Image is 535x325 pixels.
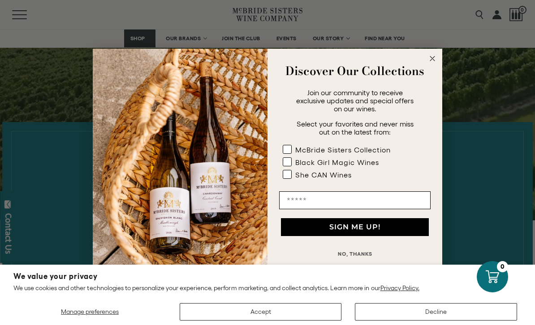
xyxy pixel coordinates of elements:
[297,120,414,136] span: Select your favorites and never miss out on the latest from:
[285,62,424,80] strong: Discover Our Collections
[295,171,352,179] div: She CAN Wines
[295,158,379,166] div: Black Girl Magic Wines
[380,284,419,291] a: Privacy Policy.
[497,261,508,272] div: 0
[13,273,522,280] h2: We value your privacy
[61,308,119,315] span: Manage preferences
[93,49,267,276] img: 42653730-7e35-4af7-a99d-12bf478283cf.jpeg
[281,218,429,236] button: SIGN ME UP!
[279,191,431,209] input: Email
[13,284,522,292] p: We use cookies and other technologies to personalize your experience, perform marketing, and coll...
[355,303,517,321] button: Decline
[279,245,431,263] button: NO, THANKS
[13,303,166,321] button: Manage preferences
[180,303,342,321] button: Accept
[295,146,391,154] div: McBride Sisters Collection
[296,89,414,113] span: Join our community to receive exclusive updates and special offers on our wines.
[427,53,438,64] button: Close dialog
